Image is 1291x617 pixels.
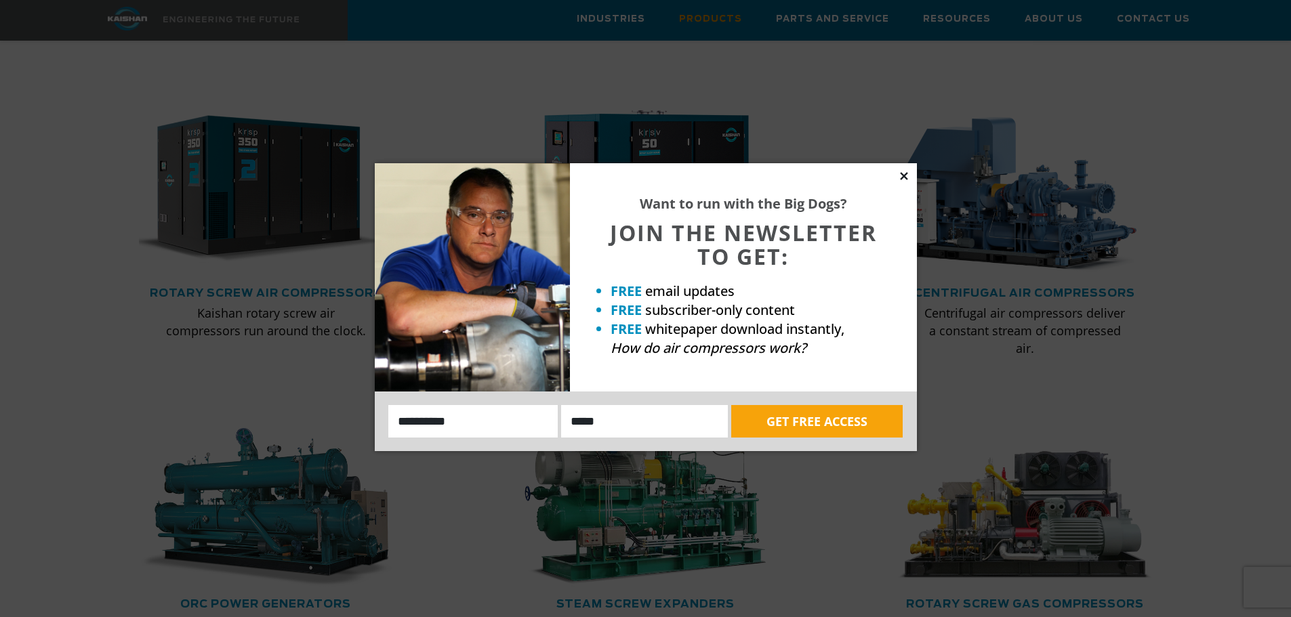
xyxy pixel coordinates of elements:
span: subscriber-only content [645,301,795,319]
strong: FREE [611,282,642,300]
em: How do air compressors work? [611,339,806,357]
button: GET FREE ACCESS [731,405,903,438]
span: JOIN THE NEWSLETTER TO GET: [610,218,877,271]
strong: Want to run with the Big Dogs? [640,194,847,213]
span: email updates [645,282,735,300]
strong: FREE [611,320,642,338]
strong: FREE [611,301,642,319]
button: Close [898,170,910,182]
span: whitepaper download instantly, [645,320,844,338]
input: Name: [388,405,558,438]
input: Email [561,405,728,438]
